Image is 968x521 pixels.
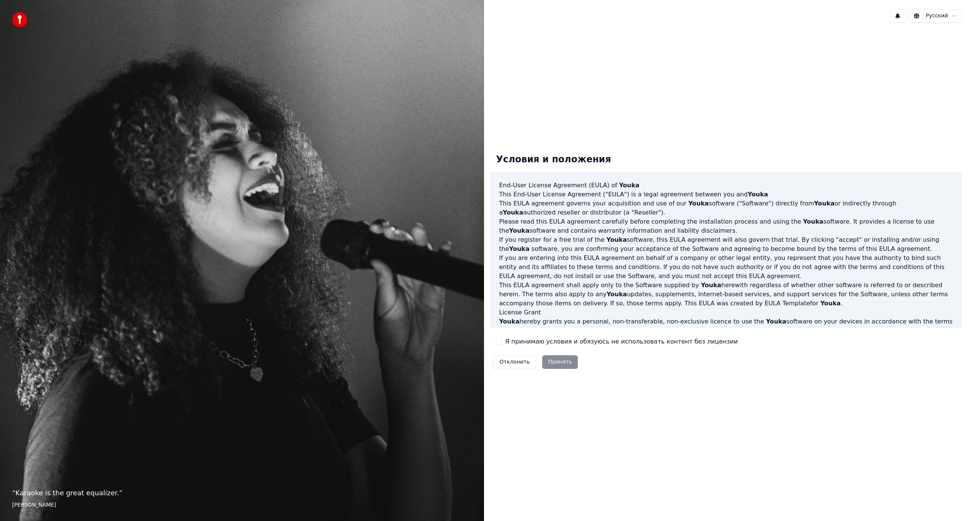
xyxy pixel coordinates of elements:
[499,317,953,335] p: hereby grants you a personal, non-transferable, non-exclusive licence to use the software on your...
[766,318,786,325] span: Youka
[499,318,520,325] span: Youka
[607,236,627,243] span: Youka
[509,227,529,234] span: Youka
[820,300,841,307] span: Youka
[505,337,738,346] label: Я принимаю условия и обязуюсь не использовать контент без лицензии
[499,235,953,254] p: If you register for a free trial of the software, this EULA agreement will also govern that trial...
[493,355,536,369] button: Отклонить
[12,12,27,27] img: youka
[765,300,810,307] a: EULA Template
[499,190,953,199] p: This End-User License Agreement ("EULA") is a legal agreement between you and
[499,308,953,317] h3: License Grant
[499,217,953,235] p: Please read this EULA agreement carefully before completing the installation process and using th...
[688,200,709,207] span: Youka
[499,254,953,281] p: If you are entering into this EULA agreement on behalf of a company or other legal entity, you re...
[12,488,472,498] p: “ Karaoke is the great equalizer. ”
[607,291,627,298] span: Youka
[748,191,768,198] span: Youka
[499,181,953,190] h3: End-User License Agreement (EULA) of
[509,245,529,252] span: Youka
[499,281,953,308] p: This EULA agreement shall apply only to the Software supplied by herewith regardless of whether o...
[803,218,824,225] span: Youka
[503,209,523,216] span: Youka
[499,199,953,217] p: This EULA agreement governs your acquisition and use of our software ("Software") directly from o...
[619,182,639,189] span: Youka
[701,281,721,289] span: Youka
[490,148,617,172] div: Условия и положения
[814,200,835,207] span: Youka
[12,501,472,509] footer: [PERSON_NAME]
